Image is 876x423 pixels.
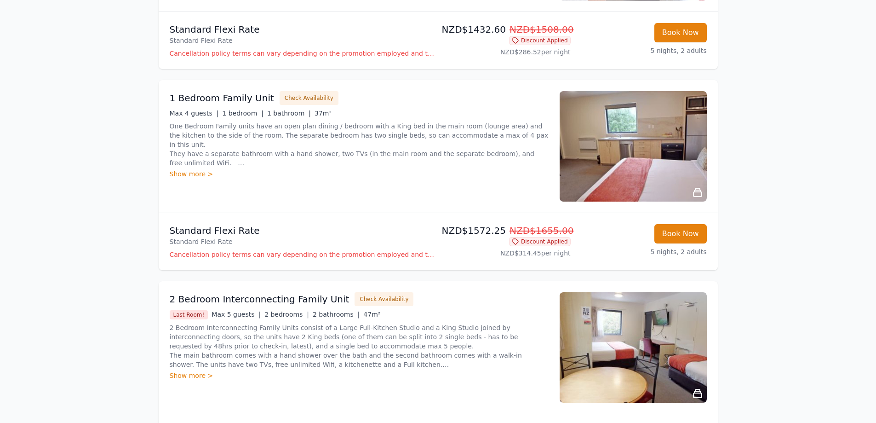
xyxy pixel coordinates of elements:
[170,224,435,237] p: Standard Flexi Rate
[170,237,435,246] p: Standard Flexi Rate
[509,36,571,45] span: Discount Applied
[509,237,571,246] span: Discount Applied
[170,36,435,45] p: Standard Flexi Rate
[170,250,435,259] p: Cancellation policy terms can vary depending on the promotion employed and the time of stay of th...
[170,49,435,58] p: Cancellation policy terms can vary depending on the promotion employed and the time of stay of th...
[280,91,338,105] button: Check Availability
[442,23,571,36] p: NZD$1432.60
[510,225,574,236] span: NZD$1655.00
[654,23,707,42] button: Book Now
[170,323,549,369] p: 2 Bedroom Interconnecting Family Units consist of a Large Full-Kitchen Studio and a King Studio j...
[654,224,707,243] button: Book Now
[442,224,571,237] p: NZD$1572.25
[578,46,707,55] p: 5 nights, 2 adults
[510,24,574,35] span: NZD$1508.00
[170,310,208,319] span: Last Room!
[170,23,435,36] p: Standard Flexi Rate
[363,311,380,318] span: 47m²
[355,292,413,306] button: Check Availability
[442,249,571,258] p: NZD$314.45 per night
[222,110,263,117] span: 1 bedroom |
[264,311,309,318] span: 2 bedrooms |
[170,110,219,117] span: Max 4 guests |
[170,293,349,306] h3: 2 Bedroom Interconnecting Family Unit
[170,92,274,104] h3: 1 Bedroom Family Unit
[315,110,332,117] span: 37m²
[170,122,549,168] p: One Bedroom Family units have an open plan dining / bedroom with a King bed in the main room (lou...
[578,247,707,256] p: 5 nights, 2 adults
[267,110,311,117] span: 1 bathroom |
[313,311,360,318] span: 2 bathrooms |
[212,311,261,318] span: Max 5 guests |
[170,169,549,179] div: Show more >
[442,47,571,57] p: NZD$286.52 per night
[170,371,549,380] div: Show more >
